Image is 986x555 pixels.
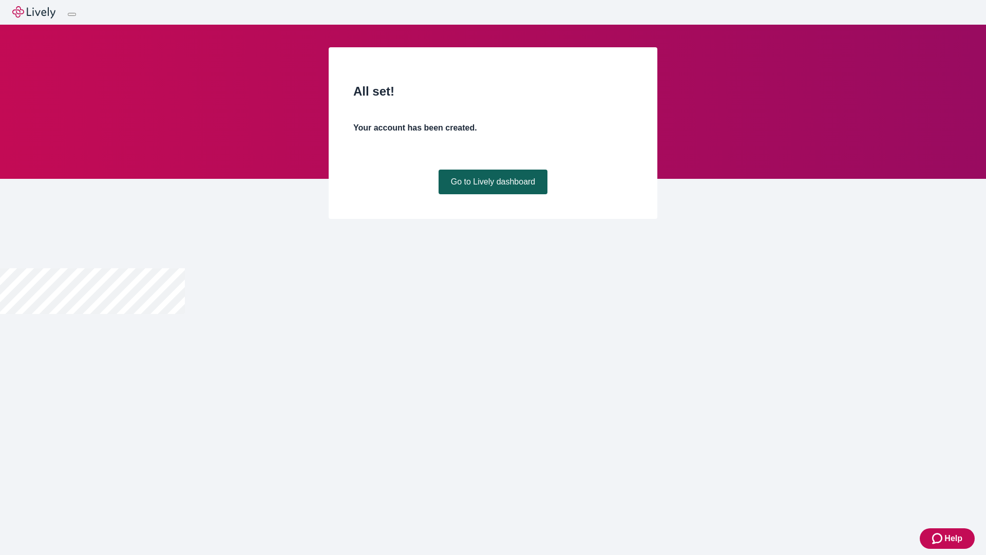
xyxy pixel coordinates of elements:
button: Log out [68,13,76,16]
svg: Zendesk support icon [932,532,944,545]
h2: All set! [353,82,633,101]
span: Help [944,532,962,545]
a: Go to Lively dashboard [439,170,548,194]
img: Lively [12,6,55,18]
button: Zendesk support iconHelp [920,528,975,549]
h4: Your account has been created. [353,122,633,134]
